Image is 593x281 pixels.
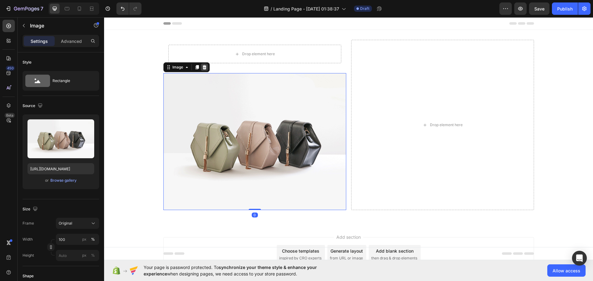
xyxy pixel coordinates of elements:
[144,264,341,277] span: Your page is password protected. To when designing pages, we need access to your store password.
[40,5,43,12] p: 7
[31,38,48,44] p: Settings
[53,74,90,88] div: Rectangle
[23,60,32,65] div: Style
[23,205,39,213] div: Size
[6,66,15,71] div: 450
[82,237,86,242] div: px
[27,163,94,174] input: https://example.com/image.jpg
[89,236,97,243] button: px
[148,195,154,200] div: 0
[529,2,549,15] button: Save
[30,22,82,29] p: Image
[230,217,259,223] span: Add section
[81,252,88,259] button: %
[61,38,82,44] p: Advanced
[116,2,141,15] div: Undo/Redo
[82,253,86,258] div: px
[360,6,369,11] span: Draft
[56,218,99,229] button: Original
[534,6,545,11] span: Save
[23,273,34,279] div: Shape
[572,251,587,266] div: Open Intercom Messenger
[56,234,99,245] input: px%
[557,6,573,12] div: Publish
[2,2,46,15] button: 7
[23,237,33,242] label: Width
[271,6,272,12] span: /
[5,113,15,118] div: Beta
[81,236,88,243] button: %
[59,56,242,193] img: image_demo.jpg
[50,177,77,184] button: Browse gallery
[67,47,80,53] div: Image
[104,17,593,260] iframe: Design area
[326,105,359,110] div: Drop element here
[89,252,97,259] button: px
[45,177,49,184] span: or
[56,250,99,261] input: px%
[91,253,95,258] div: %
[27,119,94,158] img: preview-image
[273,6,339,12] span: Landing Page - [DATE] 01:38:37
[552,2,578,15] button: Publish
[23,102,44,110] div: Source
[59,221,72,226] span: Original
[144,265,317,276] span: synchronize your theme style & enhance your experience
[91,237,95,242] div: %
[23,221,34,226] label: Frame
[547,264,586,277] button: Allow access
[23,253,34,258] label: Height
[553,267,580,274] span: Allow access
[138,34,171,39] div: Drop element here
